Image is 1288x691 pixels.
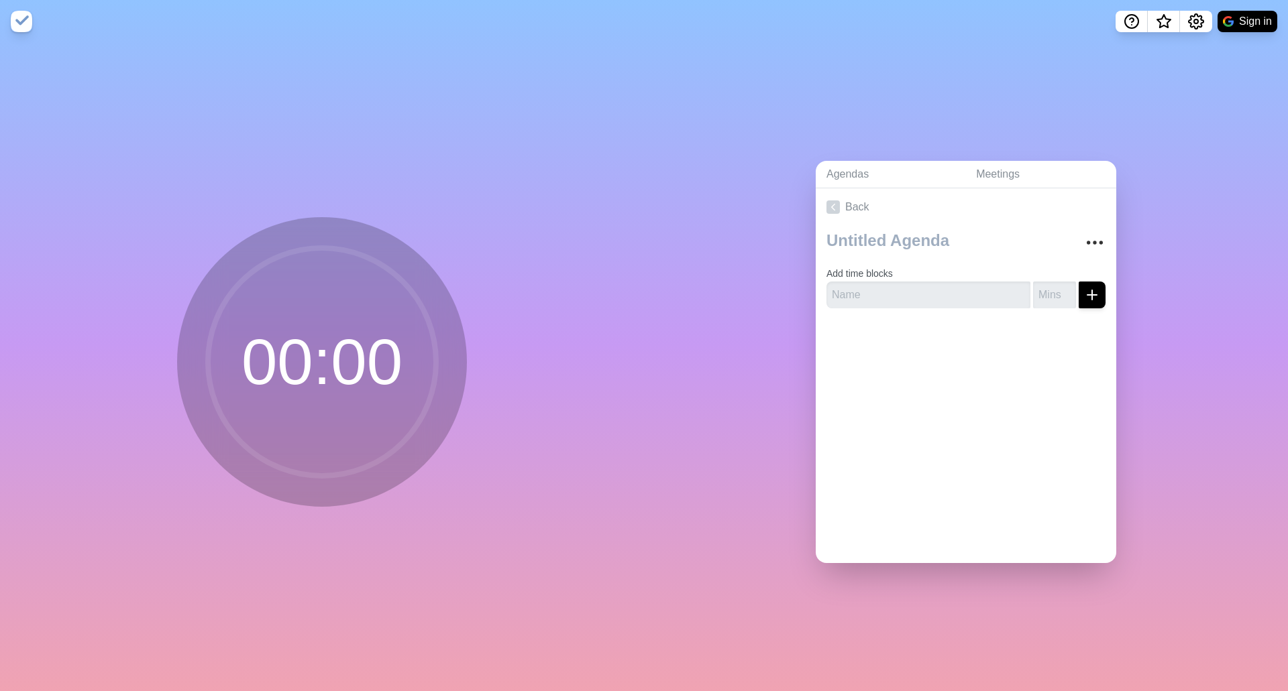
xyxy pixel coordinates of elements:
a: Back [816,188,1116,226]
input: Name [826,281,1030,308]
img: timeblocks logo [11,11,32,32]
a: Meetings [965,161,1116,188]
button: What’s new [1148,11,1180,32]
label: Add time blocks [826,268,893,279]
input: Mins [1033,281,1076,308]
button: More [1081,229,1108,256]
button: Settings [1180,11,1212,32]
button: Help [1116,11,1148,32]
a: Agendas [816,161,965,188]
img: google logo [1223,16,1234,27]
button: Sign in [1218,11,1277,32]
